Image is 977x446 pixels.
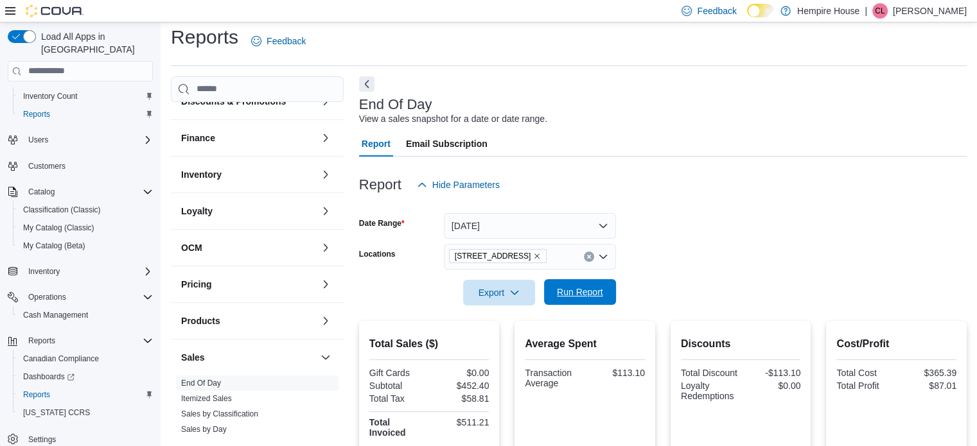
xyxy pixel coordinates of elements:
[797,3,859,19] p: Hempire House
[18,107,153,122] span: Reports
[23,132,153,148] span: Users
[18,238,153,253] span: My Catalog (Beta)
[533,252,541,260] button: Remove 18 Mill Street West from selection in this group
[681,381,738,401] div: Loyalty Redemptions
[181,314,315,327] button: Products
[18,351,104,366] a: Canadian Compliance
[362,131,391,157] span: Report
[181,241,315,254] button: OCM
[369,336,489,352] h2: Total Sales ($)
[28,135,48,145] span: Users
[681,368,738,378] div: Total Discount
[544,279,616,305] button: Run Report
[455,250,531,262] span: [STREET_ADDRESS]
[171,24,238,50] h1: Reports
[181,168,315,181] button: Inventory
[23,310,88,320] span: Cash Management
[697,4,736,17] span: Feedback
[18,351,153,366] span: Canadian Compliance
[557,286,603,298] span: Run Report
[23,264,65,279] button: Inventory
[836,381,893,391] div: Total Profit
[18,387,153,402] span: Reports
[369,393,427,404] div: Total Tax
[23,184,60,200] button: Catalog
[3,131,158,149] button: Users
[598,252,608,262] button: Open list of options
[18,238,91,253] a: My Catalog (Beta)
[13,386,158,404] button: Reports
[18,89,153,104] span: Inventory Count
[181,205,315,218] button: Loyalty
[28,187,55,197] span: Catalog
[3,332,158,350] button: Reports
[181,132,315,144] button: Finance
[471,280,527,305] span: Export
[28,266,60,277] span: Inventory
[13,105,158,123] button: Reports
[13,350,158,368] button: Canadian Compliance
[181,424,227,434] span: Sales by Day
[444,213,616,239] button: [DATE]
[18,369,153,384] span: Dashboards
[23,223,94,233] span: My Catalog (Classic)
[181,278,315,291] button: Pricing
[584,252,594,262] button: Clear input
[181,379,221,388] a: End Of Day
[449,249,547,263] span: 18 Mill Street West
[681,336,801,352] h2: Discounts
[23,407,90,418] span: [US_STATE] CCRS
[36,30,153,56] span: Load All Apps in [GEOGRAPHIC_DATA]
[359,76,374,92] button: Next
[23,264,153,279] span: Inventory
[23,205,101,215] span: Classification (Classic)
[246,28,311,54] a: Feedback
[3,288,158,306] button: Operations
[181,409,258,419] span: Sales by Classification
[893,3,967,19] p: [PERSON_NAME]
[23,184,153,200] span: Catalog
[23,91,78,101] span: Inventory Count
[369,417,406,438] strong: Total Invoiced
[412,172,505,198] button: Hide Parameters
[23,158,153,174] span: Customers
[432,178,500,191] span: Hide Parameters
[899,368,956,378] div: $365.39
[18,307,153,323] span: Cash Management
[432,393,489,404] div: $58.81
[18,405,153,420] span: Washington CCRS
[181,205,213,218] h3: Loyalty
[318,203,333,219] button: Loyalty
[899,381,956,391] div: $87.01
[525,336,645,352] h2: Average Spent
[23,354,99,364] span: Canadian Compliance
[28,336,55,346] span: Reports
[18,89,83,104] a: Inventory Count
[18,387,55,402] a: Reports
[359,97,432,112] h3: End Of Day
[13,404,158,422] button: [US_STATE] CCRS
[23,241,85,251] span: My Catalog (Beta)
[13,306,158,324] button: Cash Management
[836,336,956,352] h2: Cost/Profit
[18,220,153,236] span: My Catalog (Classic)
[872,3,888,19] div: Chris Lochan
[267,35,306,47] span: Feedback
[23,289,71,305] button: Operations
[23,372,75,382] span: Dashboards
[23,333,153,348] span: Reports
[181,314,220,327] h3: Products
[875,3,885,19] span: CL
[181,393,232,404] span: Itemized Sales
[26,4,84,17] img: Cova
[432,368,489,378] div: $0.00
[23,390,50,400] span: Reports
[588,368,645,378] div: $113.10
[359,177,401,193] h3: Report
[318,240,333,255] button: OCM
[3,262,158,280] button: Inventory
[13,237,158,255] button: My Catalog (Beta)
[743,368,800,378] div: -$113.10
[318,350,333,365] button: Sales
